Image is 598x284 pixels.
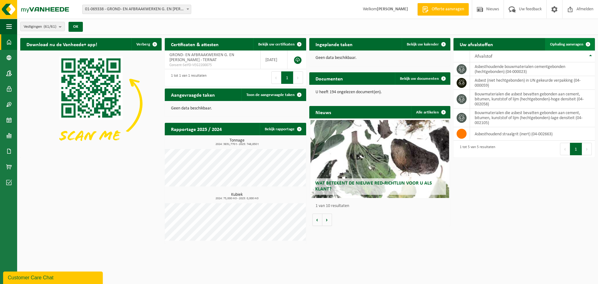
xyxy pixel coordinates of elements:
[400,77,439,81] span: Bekijk uw documenten
[281,71,293,84] button: 1
[165,38,225,50] h2: Certificaten & attesten
[407,42,439,46] span: Bekijk uw kalender
[430,6,466,12] span: Offerte aanvragen
[246,93,295,97] span: Toon de aangevraagde taken
[475,54,492,59] span: Afvalstof
[271,71,281,84] button: Previous
[582,143,592,155] button: Next
[550,42,583,46] span: Ophaling aanvragen
[309,72,349,84] h2: Documenten
[293,71,303,84] button: Next
[171,106,300,111] p: Geen data beschikbaar.
[136,42,150,46] span: Verberg
[545,38,594,51] a: Ophaling aanvragen
[168,71,206,84] div: 1 tot 1 van 1 resultaten
[316,204,448,208] p: 1 van 10 resultaten
[470,76,595,90] td: asbest (niet hechtgebonden) in UN gekeurde verpakking (04-000059)
[309,106,337,118] h2: Nieuws
[69,22,83,32] button: OK
[253,38,306,51] a: Bekijk uw certificaten
[417,3,469,16] a: Offerte aanvragen
[453,38,499,50] h2: Uw afvalstoffen
[402,38,450,51] a: Bekijk uw kalender
[165,123,228,135] h2: Rapportage 2025 / 2024
[3,270,104,284] iframe: chat widget
[131,38,161,51] button: Verberg
[311,120,449,198] a: Wat betekent de nieuwe RED-richtlijn voor u als klant?
[470,62,595,76] td: asbesthoudende bouwmaterialen cementgebonden (hechtgebonden) (04-000023)
[261,51,288,69] td: [DATE]
[457,142,495,156] div: 1 tot 5 van 5 resultaten
[470,127,595,141] td: asbesthoudend straalgrit (inert) (04-002663)
[377,7,408,12] strong: [PERSON_NAME]
[470,90,595,108] td: bouwmaterialen die asbest bevatten gebonden aan cement, bitumen, kunststof of lijm (hechtgebonden...
[470,108,595,127] td: bouwmaterialen die asbest bevatten gebonden aan cement, bitumen, kunststof of lijm (hechtgebonden...
[570,143,582,155] button: 1
[169,53,234,62] span: GROND- EN AFBRAAKWERKEN G. EN [PERSON_NAME] - TERNAT
[20,38,103,50] h2: Download nu de Vanheede+ app!
[309,38,359,50] h2: Ingeplande taken
[83,5,191,14] span: 01-069338 - GROND- EN AFBRAAKWERKEN G. EN A. DE MEUTER - TERNAT
[315,181,432,192] span: Wat betekent de nieuwe RED-richtlijn voor u als klant?
[20,22,65,31] button: Vestigingen(61/61)
[395,72,450,85] a: Bekijk uw documenten
[312,214,322,226] button: Vorige
[20,51,162,156] img: Download de VHEPlus App
[258,42,295,46] span: Bekijk uw certificaten
[169,63,256,68] span: Consent-SelfD-VEG2200075
[316,56,444,60] p: Geen data beschikbaar.
[411,106,450,118] a: Alle artikelen
[82,5,191,14] span: 01-069338 - GROND- EN AFBRAAKWERKEN G. EN A. DE MEUTER - TERNAT
[560,143,570,155] button: Previous
[165,89,221,101] h2: Aangevraagde taken
[316,90,444,94] p: U heeft 194 ongelezen document(en).
[24,22,56,31] span: Vestigingen
[260,123,306,135] a: Bekijk rapportage
[168,197,306,200] span: 2024: 75,000 m3 - 2025: 0,000 m3
[322,214,332,226] button: Volgende
[168,193,306,200] h3: Kubiek
[168,138,306,146] h3: Tonnage
[168,143,306,146] span: 2024: 3831,770 t - 2025: 748,850 t
[44,25,56,29] count: (61/61)
[241,89,306,101] a: Toon de aangevraagde taken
